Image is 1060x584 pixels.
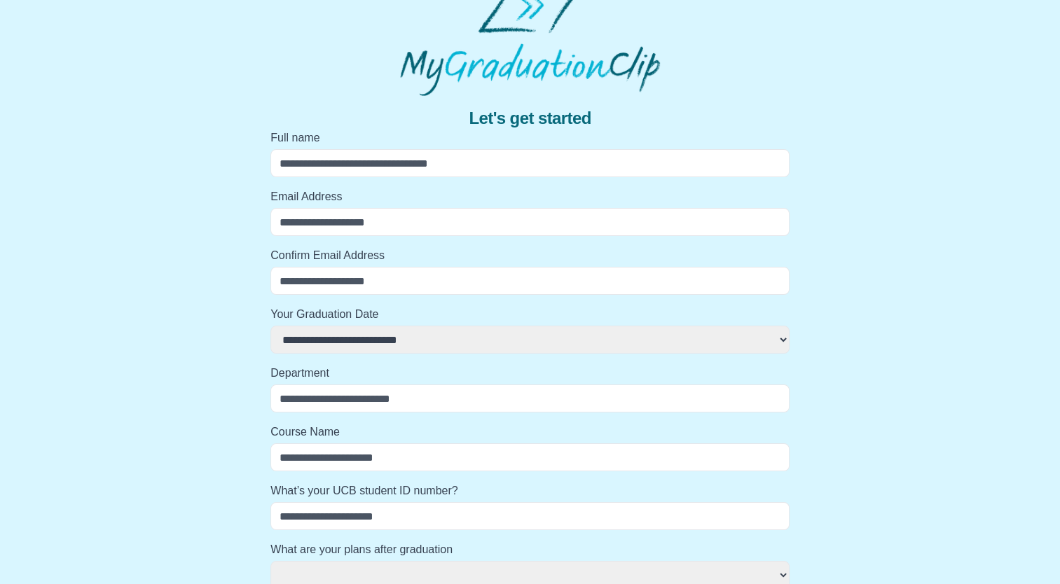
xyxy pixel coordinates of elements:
[270,130,790,146] label: Full name
[270,247,790,264] label: Confirm Email Address
[270,188,790,205] label: Email Address
[270,424,790,440] label: Course Name
[270,482,790,499] label: What’s your UCB student ID number?
[270,541,790,558] label: What are your plans after graduation
[469,107,591,130] span: Let's get started
[270,306,790,323] label: Your Graduation Date
[270,365,790,382] label: Department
